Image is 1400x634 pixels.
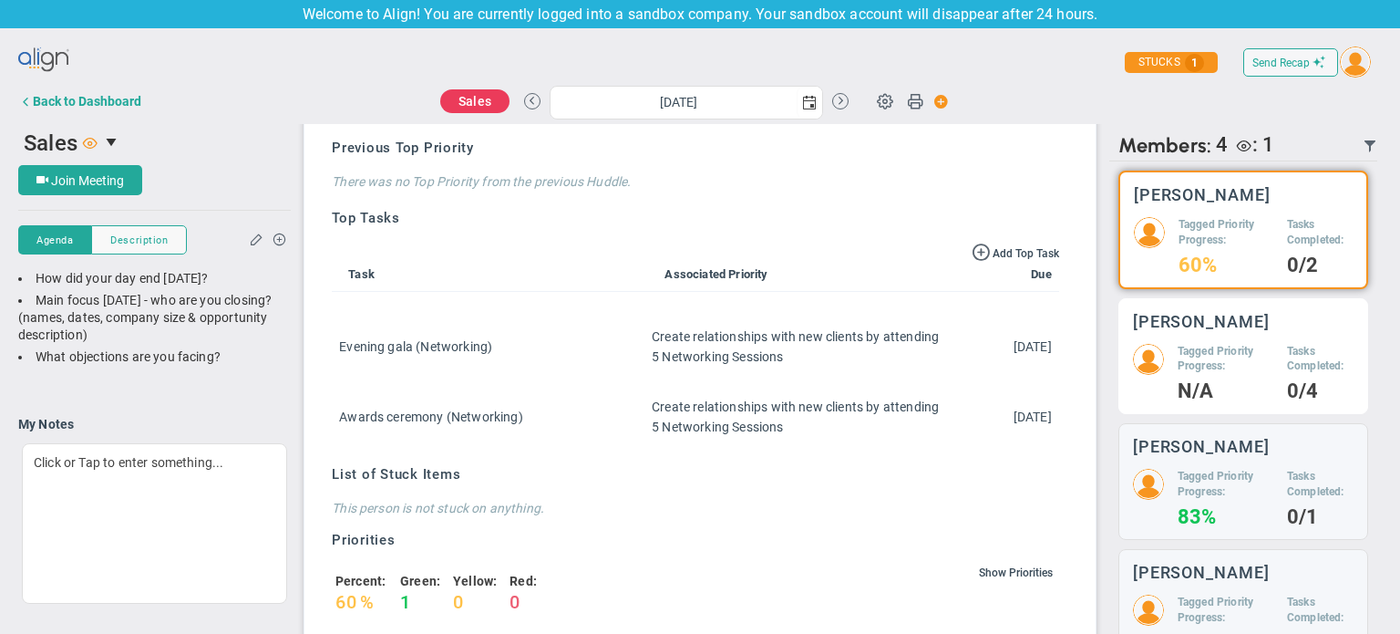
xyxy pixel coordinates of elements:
h4: There was no Top Priority from the previous Huddle. [332,173,1059,190]
h3: [PERSON_NAME] [1133,564,1270,581]
h4: Yellow: [453,573,497,589]
span: Associated Priority [646,267,767,281]
span: Sun Sep 14 2025 00:00:00 GMT+0800 (Philippine Standard Time) [1014,410,1052,424]
h3: Top Tasks [332,209,1059,228]
span: Send Recap [1252,57,1310,69]
button: Back to Dashboard [18,83,141,120]
h4: 83% [1178,509,1273,525]
span: select [98,127,129,158]
h4: Red: [510,573,537,589]
span: Due [1024,267,1051,281]
img: 209059.Person.photo [1133,469,1164,500]
img: 209061.Person.photo [1133,595,1164,626]
div: Kyla Tan is a Viewer. [1228,133,1274,158]
span: Show Priorities [979,566,1053,579]
h4: 0/2 [1287,257,1353,274]
h4: N/A [1178,383,1273,400]
span: Create relationships with new clients by attending 5 Networking Sessions [652,329,939,364]
h4: 60% [1179,257,1273,274]
img: 209053.Person.photo [1340,47,1371,78]
h5: Tagged Priority Progress: [1178,595,1273,626]
h3: Previous Top Priority [332,139,1059,158]
h3: [PERSON_NAME] [1134,186,1271,203]
h5: Tasks Completed: [1287,344,1354,375]
img: 209058.Person.photo [1133,344,1164,375]
h4: Green: [400,573,440,589]
h5: Tagged Priority Progress: [1178,344,1273,375]
h3: 0 [510,591,520,613]
div: What objections are you facing? [18,348,291,366]
h4: This person is not stuck on anything. [332,500,1059,516]
h3: [PERSON_NAME] [1133,438,1270,455]
h4: 0/1 [1287,509,1354,525]
span: Sales [24,130,77,156]
span: Description [110,233,168,248]
img: align-logo.svg [18,42,71,78]
div: Click or Tap to enter something... [22,443,287,604]
div: Back to Dashboard [33,94,141,109]
span: Add Top Task [993,247,1059,260]
span: Filter Updated Members [1363,139,1377,153]
span: Members: [1118,133,1211,158]
span: Evening gala (Networking) [339,339,492,354]
span: 1 [1185,54,1204,72]
span: Agenda [36,233,73,248]
h3: % [360,591,375,613]
span: Sat Aug 30 2025 00:00:00 GMT+0800 (Philippine Standard Time) [1014,339,1052,354]
span: Viewer [83,135,98,150]
h4: 0/4 [1287,383,1354,400]
h5: Tasks Completed: [1287,217,1353,248]
span: Task [339,267,375,281]
span: : [1252,133,1258,156]
span: select [797,87,822,119]
div: STUCKS [1125,52,1218,73]
h5: Tagged Priority Progress: [1179,217,1273,248]
div: Main focus [DATE] - who are you closing? (names, dates, company size & opportunity description) [18,292,291,344]
h3: 0 [453,591,464,613]
h4: Percent: [335,573,387,589]
h5: Tagged Priority Progress: [1178,469,1273,500]
span: Huddle Settings [868,83,902,118]
button: Agenda [18,225,91,255]
img: 209057.Person.photo [1134,217,1165,248]
span: Create relationships with new clients by attending 5 Networking Sessions [652,400,939,434]
span: Sales [458,94,491,109]
span: Join Meeting [51,173,124,188]
h3: 1 [400,591,411,613]
h3: Priorities [332,531,1059,550]
span: 4 [1216,133,1228,158]
span: Print Huddle [907,92,923,118]
button: Add Top Task [972,242,1059,262]
h4: My Notes [18,416,291,432]
h5: Tasks Completed: [1287,595,1354,626]
span: Action Button [925,89,949,114]
button: Description [91,225,187,255]
button: Show Priorities [976,564,1055,584]
h3: [PERSON_NAME] [1133,313,1270,330]
button: Send Recap [1243,48,1338,77]
h5: Tasks Completed: [1287,469,1354,500]
div: How did your day end [DATE]? [18,270,291,287]
h3: List of Stuck Items [332,465,1059,484]
h3: 60 [335,591,357,613]
button: Join Meeting [18,165,142,195]
span: Awards ceremony (Networking) [339,410,522,424]
span: 1 [1262,133,1274,156]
